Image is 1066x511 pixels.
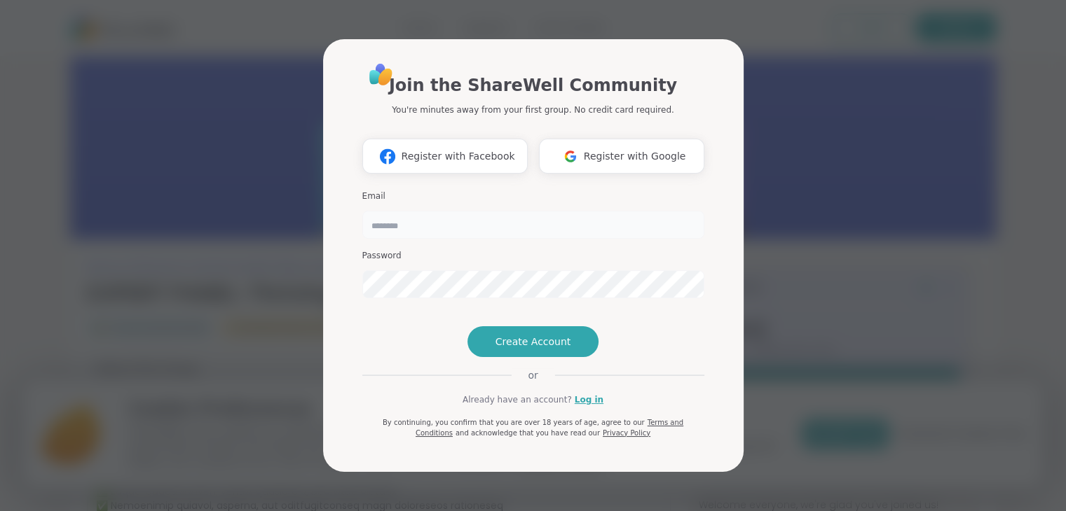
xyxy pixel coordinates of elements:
[362,139,528,174] button: Register with Facebook
[496,335,571,349] span: Create Account
[362,250,704,262] h3: Password
[374,143,401,169] img: ShareWell Logomark
[362,190,704,202] h3: Email
[401,149,514,164] span: Register with Facebook
[463,393,572,406] span: Already have an account?
[584,149,686,164] span: Register with Google
[603,429,650,437] a: Privacy Policy
[539,139,704,174] button: Register with Google
[575,393,603,406] a: Log in
[557,143,584,169] img: ShareWell Logomark
[383,419,645,426] span: By continuing, you confirm that you are over 18 years of age, agree to our
[365,59,397,90] img: ShareWell Logo
[416,419,683,437] a: Terms and Conditions
[389,73,677,98] h1: Join the ShareWell Community
[467,326,599,357] button: Create Account
[456,429,600,437] span: and acknowledge that you have read our
[511,368,554,382] span: or
[392,104,674,116] p: You're minutes away from your first group. No credit card required.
